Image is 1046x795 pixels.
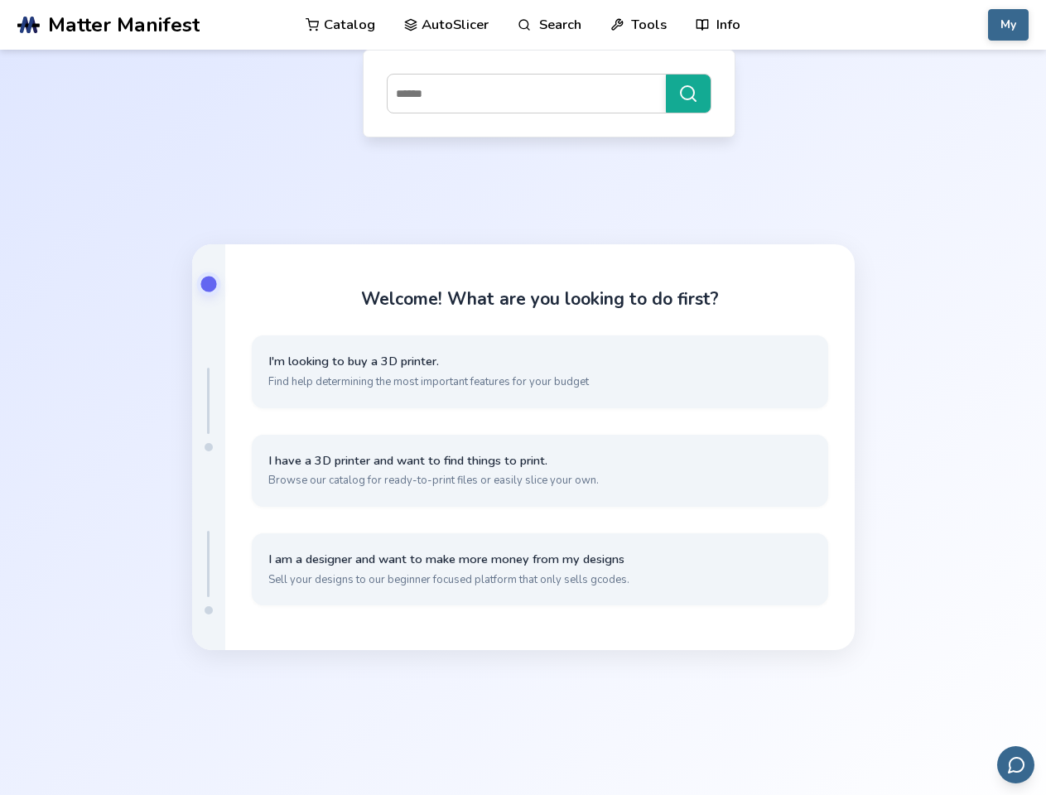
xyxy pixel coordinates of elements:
button: I'm looking to buy a 3D printer.Find help determining the most important features for your budget [252,335,828,407]
button: I have a 3D printer and want to find things to print.Browse our catalog for ready-to-print files ... [252,435,828,507]
span: I'm looking to buy a 3D printer. [268,354,812,369]
span: Sell your designs to our beginner focused platform that only sells gcodes. [268,572,812,587]
button: I am a designer and want to make more money from my designsSell your designs to our beginner focu... [252,533,828,605]
button: My [988,9,1029,41]
span: I have a 3D printer and want to find things to print. [268,453,812,469]
h1: Welcome! What are you looking to do first? [361,289,719,309]
button: Send feedback via email [997,746,1034,783]
span: Find help determining the most important features for your budget [268,374,812,389]
span: Browse our catalog for ready-to-print files or easily slice your own. [268,473,812,488]
span: I am a designer and want to make more money from my designs [268,552,812,567]
span: Matter Manifest [48,13,200,36]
